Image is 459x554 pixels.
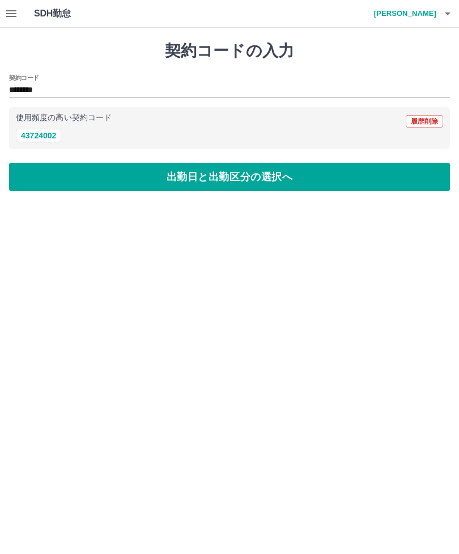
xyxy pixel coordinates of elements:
button: 43724002 [16,129,61,142]
h1: 契約コードの入力 [9,41,450,61]
p: 使用頻度の高い契約コード [16,114,112,122]
h2: 契約コード [9,73,39,82]
button: 履歴削除 [406,115,443,128]
button: 出勤日と出勤区分の選択へ [9,163,450,191]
